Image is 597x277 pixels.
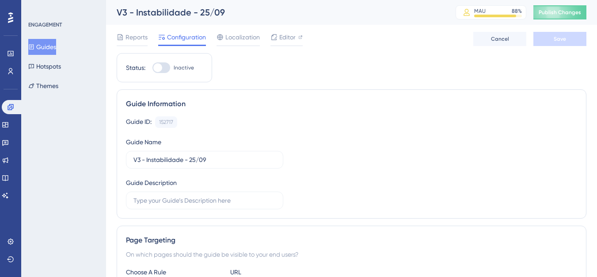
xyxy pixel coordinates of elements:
div: On which pages should the guide be visible to your end users? [126,249,577,260]
button: Hotspots [28,58,61,74]
div: 88 % [512,8,522,15]
div: ENGAGEMENT [28,21,62,28]
div: Guide Name [126,137,161,147]
button: Save [533,32,586,46]
button: Guides [28,39,56,55]
div: Page Targeting [126,235,577,246]
div: Guide Information [126,99,577,109]
span: Localization [225,32,260,42]
span: Configuration [167,32,206,42]
span: Inactive [174,64,194,71]
span: Publish Changes [539,9,581,16]
input: Type your Guide’s Name here [133,155,276,165]
button: Cancel [473,32,526,46]
div: Guide ID: [126,116,152,128]
div: 152717 [159,119,173,126]
span: Cancel [491,35,509,42]
button: Publish Changes [533,5,586,19]
button: Themes [28,78,58,94]
div: Guide Description [126,177,177,188]
div: Status: [126,62,145,73]
span: Save [554,35,566,42]
div: V3 - Instabilidade - 25/09 [117,6,433,19]
input: Type your Guide’s Description here [133,196,276,205]
span: Editor [279,32,296,42]
div: MAU [474,8,486,15]
span: Reports [125,32,148,42]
